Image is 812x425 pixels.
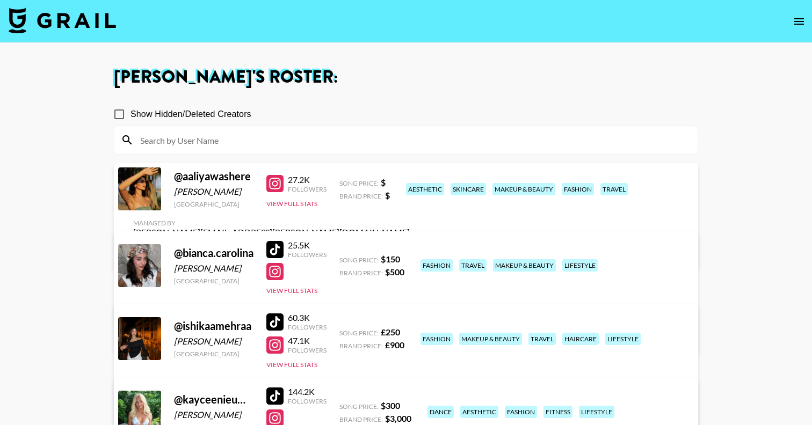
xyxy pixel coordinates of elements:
[133,227,410,238] div: [PERSON_NAME][EMAIL_ADDRESS][PERSON_NAME][DOMAIN_NAME]
[288,397,327,405] div: Followers
[493,259,556,272] div: makeup & beauty
[266,361,317,369] button: View Full Stats
[114,69,698,86] h1: [PERSON_NAME] 's Roster:
[381,400,400,411] strong: $ 300
[174,263,253,274] div: [PERSON_NAME]
[174,170,253,183] div: @ aaliyawashere
[459,259,487,272] div: travel
[288,174,327,185] div: 27.2K
[288,312,327,323] div: 60.3K
[427,406,454,418] div: dance
[288,346,327,354] div: Followers
[562,259,598,272] div: lifestyle
[288,335,327,346] div: 47.1K
[339,179,379,187] span: Song Price:
[288,185,327,193] div: Followers
[266,287,317,295] button: View Full Stats
[174,393,253,406] div: @ kayceenieuwendyk
[288,323,327,331] div: Followers
[385,267,404,277] strong: $ 500
[339,192,383,200] span: Brand Price:
[130,108,251,121] span: Show Hidden/Deleted Creators
[339,256,379,264] span: Song Price:
[134,131,691,149] input: Search by User Name
[562,183,594,195] div: fashion
[605,333,641,345] div: lifestyle
[381,327,400,337] strong: £ 250
[451,183,486,195] div: skincare
[174,409,253,420] div: [PERSON_NAME]
[385,340,404,350] strong: £ 900
[339,329,379,337] span: Song Price:
[421,259,453,272] div: fashion
[174,186,253,197] div: [PERSON_NAME]
[288,386,327,397] div: 144.2K
[492,183,555,195] div: makeup & beauty
[528,333,556,345] div: travel
[339,269,383,277] span: Brand Price:
[460,406,498,418] div: aesthetic
[288,240,327,251] div: 25.5K
[579,406,614,418] div: lifestyle
[600,183,628,195] div: travel
[339,342,383,350] span: Brand Price:
[381,177,386,187] strong: $
[459,333,522,345] div: makeup & beauty
[421,333,453,345] div: fashion
[543,406,572,418] div: fitness
[174,336,253,347] div: [PERSON_NAME]
[174,246,253,260] div: @ bianca.carolina
[788,11,810,32] button: open drawer
[9,8,116,33] img: Grail Talent
[174,277,253,285] div: [GEOGRAPHIC_DATA]
[406,183,444,195] div: aesthetic
[339,415,383,423] span: Brand Price:
[381,254,400,264] strong: $ 150
[288,251,327,259] div: Followers
[562,333,599,345] div: haircare
[133,219,410,227] div: Managed By
[339,402,379,411] span: Song Price:
[505,406,537,418] div: fashion
[174,200,253,208] div: [GEOGRAPHIC_DATA]
[174,319,253,333] div: @ ishikaamehraa
[385,190,390,200] strong: $
[266,200,317,208] button: View Full Stats
[174,350,253,358] div: [GEOGRAPHIC_DATA]
[385,413,411,423] strong: $ 3,000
